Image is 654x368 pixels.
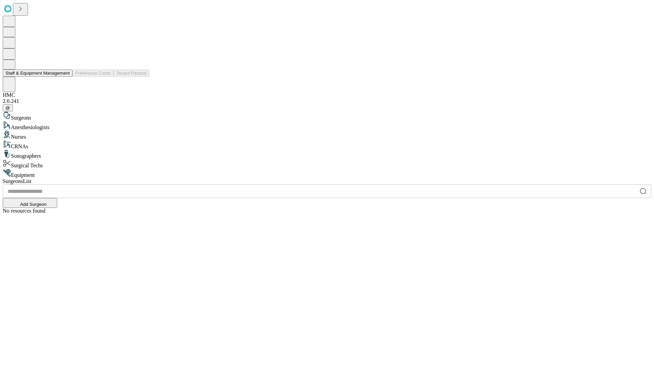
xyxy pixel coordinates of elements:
[3,92,651,98] div: HMC
[113,70,150,77] button: Tenant Params
[73,70,113,77] button: Preference Cards
[3,121,651,131] div: Anesthesiologists
[3,159,651,169] div: Surgical Techs
[3,150,651,159] div: Sonographers
[3,111,651,121] div: Surgeons
[3,208,651,214] div: No resources found
[20,202,47,207] span: Add Surgeon
[3,104,13,111] button: @
[3,169,651,178] div: Equipment
[3,178,651,184] div: Surgeons List
[3,198,57,208] button: Add Surgeon
[3,70,73,77] button: Staff & Equipment Management
[3,131,651,140] div: Nurses
[3,98,651,104] div: 2.0.241
[5,105,10,110] span: @
[3,140,651,150] div: CRNAs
